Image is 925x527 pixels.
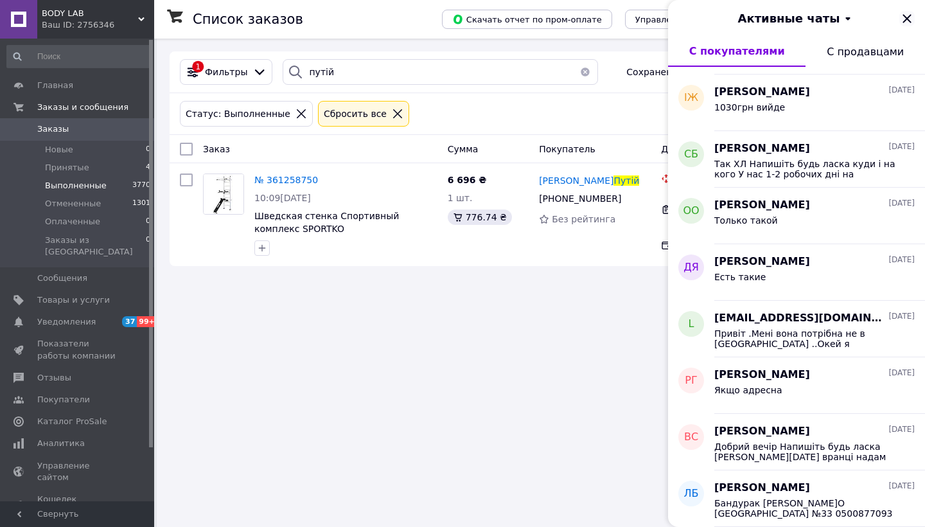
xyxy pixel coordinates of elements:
span: Скачать отчет по пром-оплате [452,13,602,25]
span: Фильтры [205,66,247,78]
button: С покупателями [668,36,806,67]
div: [PHONE_NUMBER] [536,190,624,208]
span: Новые [45,144,73,156]
span: 3770 [132,180,150,192]
div: 776.74 ₴ [448,210,512,225]
span: Сохраненные фильтры: [626,66,739,78]
button: Очистить [572,59,598,85]
span: 4 [146,162,150,174]
span: 0 [146,235,150,258]
span: Принятые [45,162,89,174]
input: Поиск по номеру заказа, ФИО покупателя, номеру телефона, Email, номеру накладной [283,59,598,85]
span: Добрий вечір Напишіть будь ласка [PERSON_NAME][DATE] вранці надам відповідь по наявності Мають бути [714,442,897,462]
button: СБ[PERSON_NAME][DATE]Так ХЛ Напишіть будь ласка куди і на кого У нас 1-2 робочих дні на відправку... [668,131,925,188]
span: ВС [684,430,698,445]
button: ЛБ[PERSON_NAME][DATE]Бандурак [PERSON_NAME]О [GEOGRAPHIC_DATA] №33 0500877093 [668,470,925,527]
span: СБ [684,147,698,162]
span: Уведомления [37,316,96,328]
span: Есть такие [714,272,766,282]
button: Управление статусами [625,10,746,29]
span: Путій [613,175,639,186]
span: Показатели работы компании [37,338,119,361]
a: Шведская стенка Спортивный комплекс SPORTKO [254,211,399,234]
div: Статус: Выполненные [183,107,293,121]
button: ДЯ[PERSON_NAME][DATE]Есть такие [668,244,925,301]
span: С продавцами [827,46,904,58]
span: [PERSON_NAME] [539,175,613,186]
button: Скачать отчет по пром-оплате [442,10,612,29]
span: Сообщения [37,272,87,284]
span: Кошелек компании [37,494,119,517]
a: [PERSON_NAME]Путій [539,174,639,187]
span: ОО [683,204,699,219]
span: [PERSON_NAME] [714,481,810,496]
span: РГ [685,373,697,388]
span: [DATE] [888,424,915,435]
span: Товары и услуги [37,294,110,306]
span: [DATE] [888,141,915,152]
span: Доставка и оплата [661,144,750,154]
span: Только такой [714,215,778,226]
span: [PERSON_NAME] [714,255,810,269]
span: 0 [146,216,150,228]
span: [DATE] [888,198,915,209]
span: Активные чаты [738,10,840,27]
span: 0 [146,144,150,156]
span: Оплаченные [45,216,100,228]
span: [PERSON_NAME] [714,368,810,382]
span: Заказ [203,144,230,154]
button: С продавцами [806,36,925,67]
span: [DATE] [888,368,915,379]
span: 1301 [132,198,150,210]
span: Выполненные [45,180,107,192]
a: № 361258750 [254,175,318,185]
span: Заказы [37,123,69,135]
span: Заказы и сообщения [37,102,128,113]
span: Сумма [448,144,479,154]
button: Активные чаты [704,10,889,27]
span: 37 [122,316,137,327]
span: ЛБ [683,487,698,501]
button: Закрыть [899,11,915,26]
span: l [689,317,694,332]
span: Без рейтинга [552,214,615,224]
span: Управление статусами [635,15,736,24]
span: Отзывы [37,372,71,384]
span: Заказы из [GEOGRAPHIC_DATA] [45,235,146,258]
span: Привіт .Мені вона потрібна не в [GEOGRAPHIC_DATA] ..Окей я поцікавлюсь я у водіїв .Скільки буде т... [714,328,897,349]
span: [DATE] [888,311,915,322]
span: Якщо адресна [714,385,782,395]
div: Ваш ID: 2756346 [42,19,154,31]
button: РГ[PERSON_NAME][DATE]Якщо адресна [668,357,925,414]
span: 1 шт. [448,193,473,203]
span: [DATE] [888,481,915,492]
button: ВС[PERSON_NAME][DATE]Добрий вечір Напишіть будь ласка [PERSON_NAME][DATE] вранці надам відповідь ... [668,414,925,470]
div: Сбросить все [321,107,389,121]
span: Так ХЛ Напишіть будь ласка куди і на кого У нас 1-2 робочих дні на відправку Понеділок-вівторок в... [714,159,897,179]
h1: Список заказов [193,12,303,27]
button: l[EMAIL_ADDRESS][DOMAIN_NAME][DATE]Привіт .Мені вона потрібна не в [GEOGRAPHIC_DATA] ..Окей я поц... [668,301,925,357]
input: Поиск [6,45,152,68]
span: Каталог ProSale [37,416,107,427]
span: 10:09[DATE] [254,193,311,203]
img: Фото товару [204,174,243,214]
span: BODY LAB [42,8,138,19]
span: 99+ [137,316,158,327]
span: [DATE] [888,85,915,96]
button: ОО[PERSON_NAME][DATE]Только такой [668,188,925,244]
span: Аналитика [37,438,85,449]
span: [PERSON_NAME] [714,85,810,100]
span: Покупатель [539,144,595,154]
span: [PERSON_NAME] [714,424,810,439]
span: 6 696 ₴ [448,175,487,185]
span: 1030грн вийде [714,102,785,112]
span: Главная [37,80,73,91]
span: [DATE] [888,255,915,265]
span: [EMAIL_ADDRESS][DOMAIN_NAME] [714,311,886,326]
span: Управление сайтом [37,460,119,483]
span: Бандурак [PERSON_NAME]О [GEOGRAPHIC_DATA] №33 0500877093 [714,498,897,519]
button: ІЖ[PERSON_NAME][DATE]1030грн вийде [668,75,925,131]
span: С покупателями [689,45,785,57]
